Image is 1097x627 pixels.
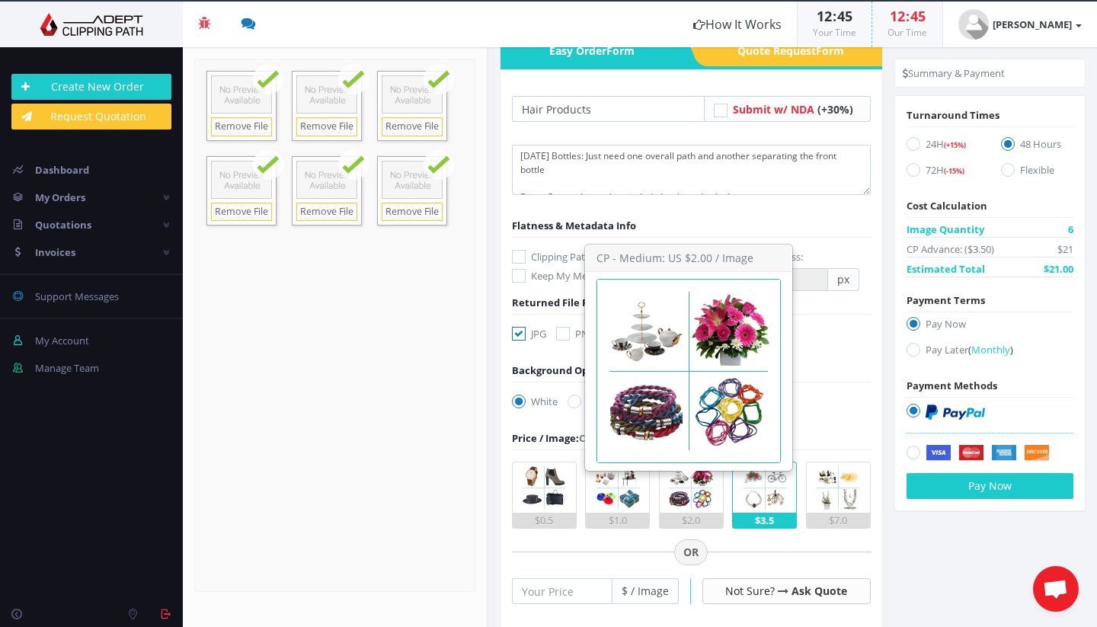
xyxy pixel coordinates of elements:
[674,539,708,565] span: OR
[1001,136,1073,157] label: 48 Hours
[556,326,596,341] label: PNG
[513,513,576,528] div: $0.5
[890,7,905,25] span: 12
[382,203,443,222] a: Remove File
[1033,566,1079,612] div: Open chat
[35,334,89,347] span: My Account
[926,405,985,420] img: PayPal
[512,326,546,341] label: JPG
[35,361,99,375] span: Manage Team
[519,462,569,513] img: 1.png
[1001,162,1073,183] label: Flexible
[606,43,635,58] i: Form
[837,7,852,25] span: 45
[926,445,1050,462] img: Securely by Stripe
[512,578,612,604] input: Your Price
[1044,261,1073,277] span: $21.00
[512,268,751,283] label: Keep My Metadata -
[586,513,649,528] div: $1.0
[817,102,853,117] span: (+30%)
[907,293,985,307] span: Payment Terms
[905,7,910,25] span: :
[11,104,171,130] a: Request Quotation
[888,26,927,39] small: Our Time
[907,108,999,122] span: Turnaround Times
[828,268,859,291] span: px
[1057,242,1073,257] span: $21
[593,462,643,513] img: 2.png
[512,363,616,378] div: Background Options:
[512,96,705,122] input: Your Order Title
[733,513,796,528] div: $3.5
[907,199,987,213] span: Cost Calculation
[678,2,797,47] a: How It Works
[816,43,844,58] i: Form
[907,379,997,392] span: Payment Methods
[993,18,1072,31] strong: [PERSON_NAME]
[211,117,272,136] a: Remove File
[568,394,647,409] label: Keep Original
[296,117,357,136] a: Remove File
[813,26,856,39] small: Your Time
[512,430,706,446] div: Choose Image Complexity
[35,190,85,204] span: My Orders
[910,7,926,25] span: 45
[944,166,964,176] span: (-15%)
[660,513,723,528] div: $2.0
[832,7,837,25] span: :
[211,203,272,222] a: Remove File
[512,394,558,409] label: White
[11,13,171,36] img: Adept Graphics
[813,462,863,513] img: 5.png
[740,462,790,513] img: 4.png
[1068,222,1073,237] span: 6
[35,218,91,232] span: Quotations
[35,245,75,259] span: Invoices
[733,102,814,117] span: Submit w/ NDA
[944,163,964,177] a: (-15%)
[501,35,673,66] a: Easy OrderForm
[907,261,985,277] span: Estimated Total
[907,316,1073,337] label: Pay Now
[733,102,853,117] a: Submit w/ NDA (+30%)
[711,35,883,66] a: Quote RequestForm
[11,74,171,100] a: Create New Order
[943,2,1097,47] a: [PERSON_NAME]
[586,245,792,272] h3: CP - Medium: US $2.00 / Image
[512,219,636,232] span: Flatness & Metadata Info
[597,280,780,462] img: 3.png
[666,462,716,513] img: 3.png
[907,342,1073,363] label: Pay Later
[501,35,673,66] span: Easy Order
[792,584,847,598] a: Ask Quote
[907,136,979,157] label: 24H
[512,296,619,309] span: Returned File Format
[958,9,989,40] img: user_default.jpg
[971,343,1010,357] span: Monthly
[907,473,1073,499] button: Pay Now
[296,203,357,222] a: Remove File
[612,578,679,604] span: $ / Image
[725,584,775,598] span: Not Sure?
[907,242,994,257] span: CP Advance: ($3.50)
[817,7,832,25] span: 12
[968,343,1013,357] a: (Monthly)
[512,249,751,264] label: Clipping Path with Flatness
[711,35,883,66] span: Quote Request
[382,117,443,136] a: Remove File
[35,163,89,177] span: Dashboard
[512,431,579,445] span: Price / Image:
[907,222,984,237] span: Image Quantity
[907,162,979,183] label: 72H
[944,140,966,150] span: (+15%)
[903,66,1005,81] li: Summary & Payment
[807,513,870,528] div: $7.0
[944,137,966,151] a: (+15%)
[35,290,119,303] span: Support Messages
